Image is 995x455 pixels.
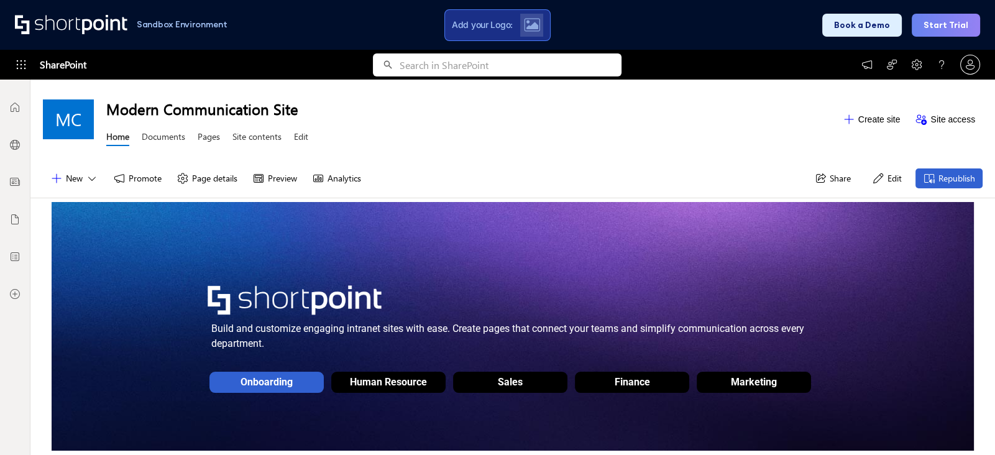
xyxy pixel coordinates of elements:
div: Sales [498,376,523,388]
div: Marketing [731,376,777,388]
div: Human Resource [350,376,427,388]
button: Edit [864,168,909,188]
button: Create site [835,109,908,129]
span: Build and customize engaging intranet sites with ease. Create pages that connect your teams and s... [211,323,804,349]
button: Preview [245,168,305,188]
button: Share [807,168,858,188]
button: New [43,168,106,188]
img: Upload logo [524,18,540,32]
button: Book a Demo [822,14,902,37]
button: Site access [907,109,983,129]
a: Home [106,131,129,146]
img: Intranet_layout_2.25.png [208,285,382,316]
span: Add your Logo: [452,19,513,30]
div: Finance [615,376,650,388]
button: Analytics [305,168,369,188]
span: MC [55,109,81,129]
a: Edit [294,131,308,146]
input: Search in SharePoint [399,53,621,76]
div: Onboarding [241,376,293,388]
a: Pages [198,131,220,146]
h1: Sandbox Environment [137,21,227,28]
a: Documents [142,131,185,146]
span: SharePoint [40,50,86,80]
h1: Modern Communication Site [106,99,835,119]
button: Page details [169,168,245,188]
button: Republish [915,168,983,188]
button: Start Trial [912,14,980,37]
iframe: Chat Widget [772,311,995,455]
a: Site contents [232,131,282,146]
button: Promote [106,168,169,188]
